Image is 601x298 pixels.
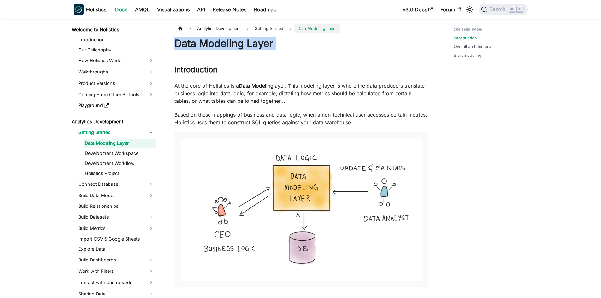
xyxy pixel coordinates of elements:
a: Data Modeling Layer [83,139,156,148]
p: Based on these mappings of business and data logic, when a non-technical user accesses certain me... [174,111,428,126]
a: Visualizations [153,4,193,15]
nav: Docs sidebar [67,19,162,298]
a: Introduction [76,35,156,44]
a: Product Versions [76,78,156,88]
a: API [193,4,209,15]
button: Search (Ctrl+K) [479,4,527,15]
a: Roadmap [250,4,280,15]
span: Analytics Development [194,24,244,33]
a: Build Dashboards [76,255,156,265]
a: Analytics Development [70,117,156,126]
a: Overall architecture [454,44,491,50]
a: Getting Started [76,127,156,137]
b: Holistics [86,6,106,13]
a: Connect Database [76,179,156,189]
button: Switch between dark and light mode (currently light mode) [465,4,475,15]
a: Import CSV & Google Sheets [76,235,156,243]
a: Development Workspace [83,149,156,158]
span: Data Modeling Layer [294,24,340,33]
a: HolisticsHolistics [74,4,106,15]
img: Holistics [74,4,84,15]
a: Introduction [454,35,477,41]
a: How Holistics Works [76,56,156,66]
span: Search [487,7,509,12]
a: Build Metrics [76,223,156,233]
kbd: K [517,6,523,12]
a: Build Data Models [76,190,156,201]
a: Release Notes [209,4,250,15]
a: Development Workflow [83,159,156,168]
img: Data Modeling Layer [181,139,422,281]
span: Getting Started [251,24,286,33]
p: At the core of Holistics is a layer. This modeling layer is where the data producers translate bu... [174,82,428,105]
strong: Data Modeling [239,83,274,89]
a: Welcome to Holistics [70,25,156,34]
a: Build Relationships [76,202,156,211]
h1: Data Modeling Layer [174,37,428,50]
a: Interact with Dashboards [76,278,156,288]
a: Playground [76,101,156,110]
nav: Breadcrumbs [174,24,428,33]
a: Walkthroughs [76,67,156,77]
a: Coming From Other BI Tools [76,90,156,100]
a: Home page [174,24,186,33]
a: Docs [111,4,131,15]
a: Holistics Project [83,169,156,178]
a: v3.0 Docs [399,4,437,15]
a: Our Philosophy [76,45,156,54]
a: Explore Data [76,245,156,254]
a: Build Datasets [76,212,156,222]
a: Forum [437,4,465,15]
a: Work with Filters [76,266,156,276]
h2: Introduction [174,65,428,77]
a: Start modeling [454,52,481,58]
a: AMQL [131,4,153,15]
